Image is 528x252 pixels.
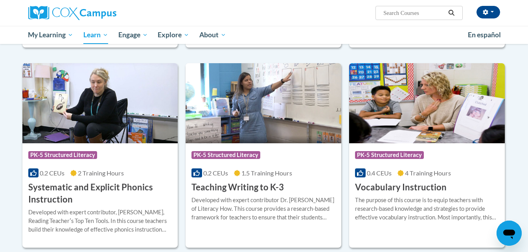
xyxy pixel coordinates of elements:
[118,30,148,40] span: Engage
[349,63,505,143] img: Course Logo
[203,169,228,177] span: 0.2 CEUs
[186,63,341,248] a: Course LogoPK-5 Structured Literacy0.2 CEUs1.5 Training Hours Teaching Writing to K-3Developed wi...
[191,196,335,222] div: Developed with expert contributor Dr. [PERSON_NAME] of Literacy How. This course provides a resea...
[28,6,116,20] img: Cox Campus
[191,181,284,194] h3: Teaching Writing to K-3
[22,63,178,143] img: Course Logo
[468,31,501,39] span: En español
[405,169,451,177] span: 4 Training Hours
[22,63,178,248] a: Course LogoPK-5 Structured Literacy0.2 CEUs2 Training Hours Systematic and Explicit Phonics Instr...
[17,26,512,44] div: Main menu
[40,169,64,177] span: 0.2 CEUs
[445,8,457,18] button: Search
[355,181,447,194] h3: Vocabulary Instruction
[158,30,189,40] span: Explore
[383,8,445,18] input: Search Courses
[78,169,124,177] span: 2 Training Hours
[191,151,260,159] span: PK-5 Structured Literacy
[355,196,499,222] div: The purpose of this course is to equip teachers with research-based knowledge and strategies to p...
[28,181,172,206] h3: Systematic and Explicit Phonics Instruction
[497,221,522,246] iframe: Button to launch messaging window
[194,26,231,44] a: About
[28,6,178,20] a: Cox Campus
[28,151,97,159] span: PK-5 Structured Literacy
[78,26,113,44] a: Learn
[349,63,505,248] a: Course LogoPK-5 Structured Literacy0.4 CEUs4 Training Hours Vocabulary InstructionThe purpose of ...
[23,26,79,44] a: My Learning
[153,26,194,44] a: Explore
[199,30,226,40] span: About
[83,30,108,40] span: Learn
[463,27,506,43] a: En español
[28,208,172,234] div: Developed with expert contributor, [PERSON_NAME], Reading Teacherʹs Top Ten Tools. In this course...
[241,169,292,177] span: 1.5 Training Hours
[186,63,341,143] img: Course Logo
[28,30,73,40] span: My Learning
[367,169,392,177] span: 0.4 CEUs
[355,151,424,159] span: PK-5 Structured Literacy
[113,26,153,44] a: Engage
[476,6,500,18] button: Account Settings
